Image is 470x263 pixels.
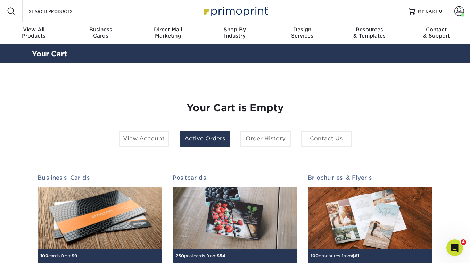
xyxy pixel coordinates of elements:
[446,239,463,256] iframe: Intercom live chat
[311,253,359,258] small: brochures from
[28,7,96,15] input: SEARCH PRODUCTS.....
[336,26,403,39] div: & Templates
[40,253,77,258] small: cards from
[173,174,297,181] h2: Postcards
[217,253,220,258] span: $
[201,22,269,44] a: Shop ByIndustry
[72,253,74,258] span: $
[201,26,269,39] div: Industry
[200,3,270,18] img: Primoprint
[134,26,201,39] div: Marketing
[336,26,403,33] span: Resources
[67,26,134,33] span: Business
[308,174,432,181] h2: Brochures & Flyers
[220,253,225,258] span: 54
[352,253,355,258] span: $
[134,26,201,33] span: Direct Mail
[439,9,442,14] span: 0
[308,187,432,249] img: Brochures & Flyers
[240,131,291,147] a: Order History
[269,26,336,39] div: Services
[269,26,336,33] span: Design
[74,253,77,258] span: 9
[175,253,184,258] span: 250
[180,131,230,147] a: Active Orders
[403,26,470,39] div: & Support
[311,253,319,258] span: 100
[403,22,470,44] a: Contact& Support
[134,22,201,44] a: Direct MailMarketing
[67,26,134,39] div: Cards
[269,22,336,44] a: DesignServices
[403,26,470,33] span: Contact
[355,253,359,258] span: 61
[38,174,162,181] h2: Business Cards
[175,253,225,258] small: postcards from
[32,50,67,58] a: Your Cart
[336,22,403,44] a: Resources& Templates
[418,8,438,14] span: MY CART
[119,131,169,147] a: View Account
[38,187,162,249] img: Business Cards
[461,239,466,245] span: 4
[301,131,352,147] a: Contact Us
[173,187,297,249] img: Postcards
[38,102,433,114] h1: Your Cart is Empty
[67,22,134,44] a: BusinessCards
[201,26,269,33] span: Shop By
